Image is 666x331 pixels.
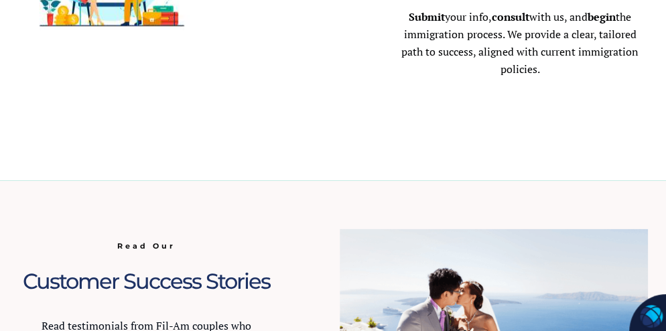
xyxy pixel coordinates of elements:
[23,268,270,294] span: Customer Success Stories
[401,9,639,76] span: your info, with us, and the immigration process. We provide a clear, tailored path to success, al...
[117,241,176,251] span: Read Our
[409,9,445,24] strong: Submit
[492,9,529,24] strong: consult
[588,9,616,24] strong: begin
